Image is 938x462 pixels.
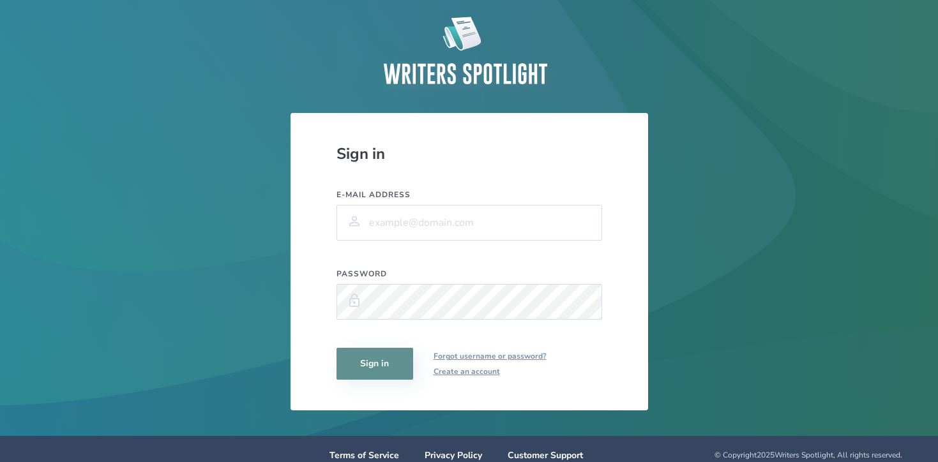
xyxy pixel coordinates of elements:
[337,144,602,164] div: Sign in
[434,364,547,379] a: Create an account
[434,348,547,364] a: Forgot username or password?
[329,449,399,461] a: Terms of Service
[425,449,482,461] a: Privacy Policy
[605,450,902,460] div: © Copyright 2025 Writers Spotlight, All rights reserved.
[337,190,602,200] label: E-mail address
[337,269,602,279] label: Password
[508,449,583,461] a: Customer Support
[337,348,413,380] button: Sign in
[337,205,602,241] input: example@domain.com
